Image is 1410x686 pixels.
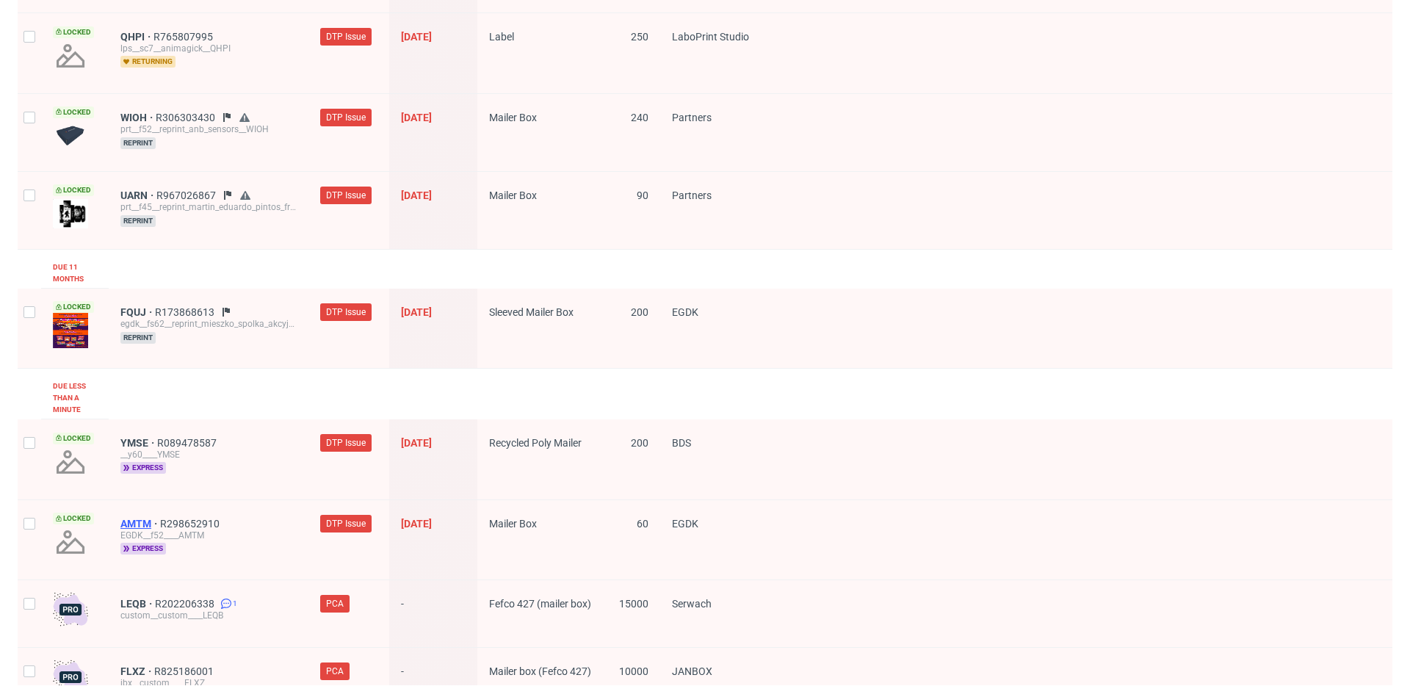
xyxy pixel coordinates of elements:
div: Due less than a minute [53,380,97,416]
a: WIOH [120,112,156,123]
a: 1 [217,598,237,610]
img: version_two_editor_data [53,199,88,228]
a: QHPI [120,31,153,43]
span: Label [489,31,514,43]
img: version_two_editor_design.png [53,313,88,348]
span: EGDK [672,518,698,530]
span: Locked [53,184,94,196]
a: R825186001 [154,665,217,677]
div: prt__f52__reprint_anb_sensors__WIOH [120,123,297,135]
a: R967026867 [156,189,219,201]
span: Locked [53,513,94,524]
span: DTP Issue [326,436,366,449]
div: custom__custom____LEQB [120,610,297,621]
span: DTP Issue [326,517,366,530]
span: DTP Issue [326,189,366,202]
span: DTP Issue [326,111,366,124]
img: no_design.png [53,38,88,73]
a: YMSE [120,437,157,449]
span: [DATE] [401,31,432,43]
div: __y60____YMSE [120,449,297,461]
span: Mailer Box [489,518,537,530]
span: 90 [637,189,648,201]
a: FQUJ [120,306,155,318]
div: EGDK__f52____AMTM [120,530,297,541]
span: 240 [631,112,648,123]
span: DTP Issue [326,306,366,319]
a: R089478587 [157,437,220,449]
span: EGDK [672,306,698,318]
span: Recycled Poly Mailer [489,437,582,449]
a: R765807995 [153,31,216,43]
span: 200 [631,306,648,318]
span: [DATE] [401,518,432,530]
span: express [120,462,166,474]
span: reprint [120,137,156,149]
span: JANBOX [672,665,712,677]
span: 1 [233,598,237,610]
span: Locked [53,433,94,444]
span: DTP Issue [326,30,366,43]
div: Due 11 months [53,261,97,285]
a: R298652910 [160,518,223,530]
span: 60 [637,518,648,530]
span: PCA [326,597,344,610]
span: BDS [672,437,691,449]
span: Sleeved Mailer Box [489,306,574,318]
span: 10000 [619,665,648,677]
span: LaboPrint Studio [672,31,749,43]
span: [DATE] [401,189,432,201]
a: UARN [120,189,156,201]
a: FLXZ [120,665,154,677]
span: - [401,598,466,629]
span: 250 [631,31,648,43]
span: [DATE] [401,437,432,449]
div: lps__sc7__animagick__QHPI [120,43,297,54]
span: Fefco 427 (mailer box) [489,598,591,610]
span: [DATE] [401,112,432,123]
span: Partners [672,189,712,201]
span: reprint [120,332,156,344]
div: prt__f45__reprint_martin_eduardo_pintos_franco__UARN [120,201,297,213]
span: Serwach [672,598,712,610]
span: 15000 [619,598,648,610]
a: AMTM [120,518,160,530]
span: PCA [326,665,344,678]
span: Locked [53,26,94,38]
img: no_design.png [53,524,88,560]
span: Partners [672,112,712,123]
img: data [53,126,88,145]
span: Mailer Box [489,112,537,123]
img: no_design.png [53,444,88,480]
a: LEQB [120,598,155,610]
span: Mailer Box [489,189,537,201]
span: 200 [631,437,648,449]
a: R306303430 [156,112,218,123]
span: reprint [120,215,156,227]
span: Locked [53,106,94,118]
span: Mailer box (Fefco 427) [489,665,591,677]
span: Locked [53,301,94,313]
span: [DATE] [401,306,432,318]
img: pro-icon.017ec5509f39f3e742e3.png [53,592,88,627]
div: egdk__fs62__reprint_mieszko_spolka_akcyjna__FQUJ [120,318,297,330]
span: returning [120,56,176,68]
a: R202206338 [155,598,217,610]
a: R173868613 [155,306,217,318]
